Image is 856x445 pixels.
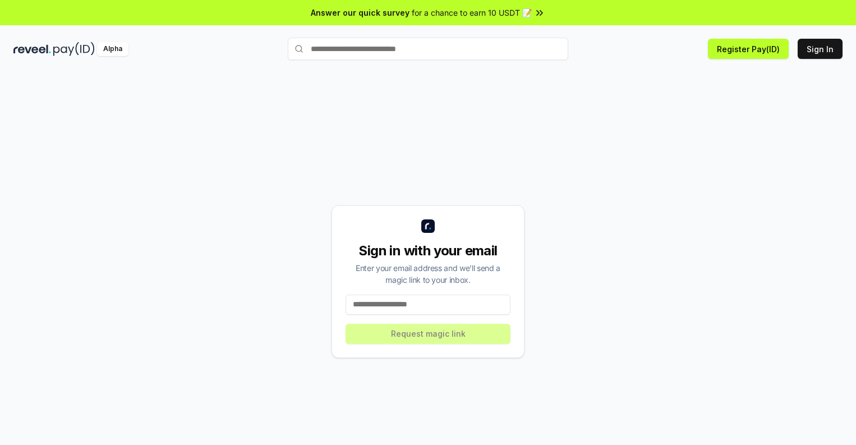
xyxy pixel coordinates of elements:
span: Answer our quick survey [311,7,409,19]
div: Enter your email address and we’ll send a magic link to your inbox. [346,262,510,286]
img: reveel_dark [13,42,51,56]
span: for a chance to earn 10 USDT 📝 [412,7,532,19]
div: Alpha [97,42,128,56]
div: Sign in with your email [346,242,510,260]
button: Sign In [798,39,843,59]
img: pay_id [53,42,95,56]
button: Register Pay(ID) [708,39,789,59]
img: logo_small [421,219,435,233]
